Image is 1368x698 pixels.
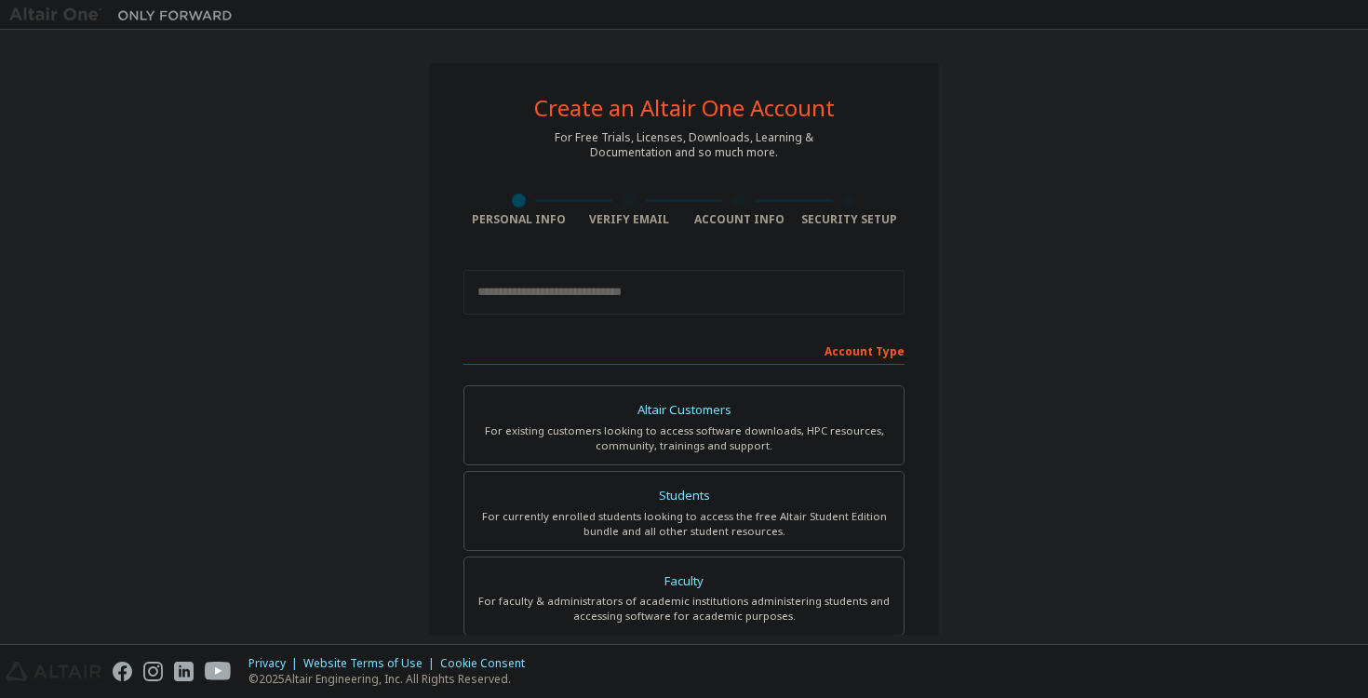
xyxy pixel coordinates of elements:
[205,662,232,681] img: youtube.svg
[113,662,132,681] img: facebook.svg
[476,397,892,423] div: Altair Customers
[476,509,892,539] div: For currently enrolled students looking to access the free Altair Student Edition bundle and all ...
[555,130,813,160] div: For Free Trials, Licenses, Downloads, Learning & Documentation and so much more.
[174,662,194,681] img: linkedin.svg
[463,212,574,227] div: Personal Info
[248,656,303,671] div: Privacy
[440,656,536,671] div: Cookie Consent
[248,671,536,687] p: © 2025 Altair Engineering, Inc. All Rights Reserved.
[684,212,795,227] div: Account Info
[476,569,892,595] div: Faculty
[476,423,892,453] div: For existing customers looking to access software downloads, HPC resources, community, trainings ...
[534,97,835,119] div: Create an Altair One Account
[463,335,905,365] div: Account Type
[303,656,440,671] div: Website Terms of Use
[574,212,685,227] div: Verify Email
[6,662,101,681] img: altair_logo.svg
[795,212,905,227] div: Security Setup
[143,662,163,681] img: instagram.svg
[476,594,892,624] div: For faculty & administrators of academic institutions administering students and accessing softwa...
[476,483,892,509] div: Students
[9,6,242,24] img: Altair One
